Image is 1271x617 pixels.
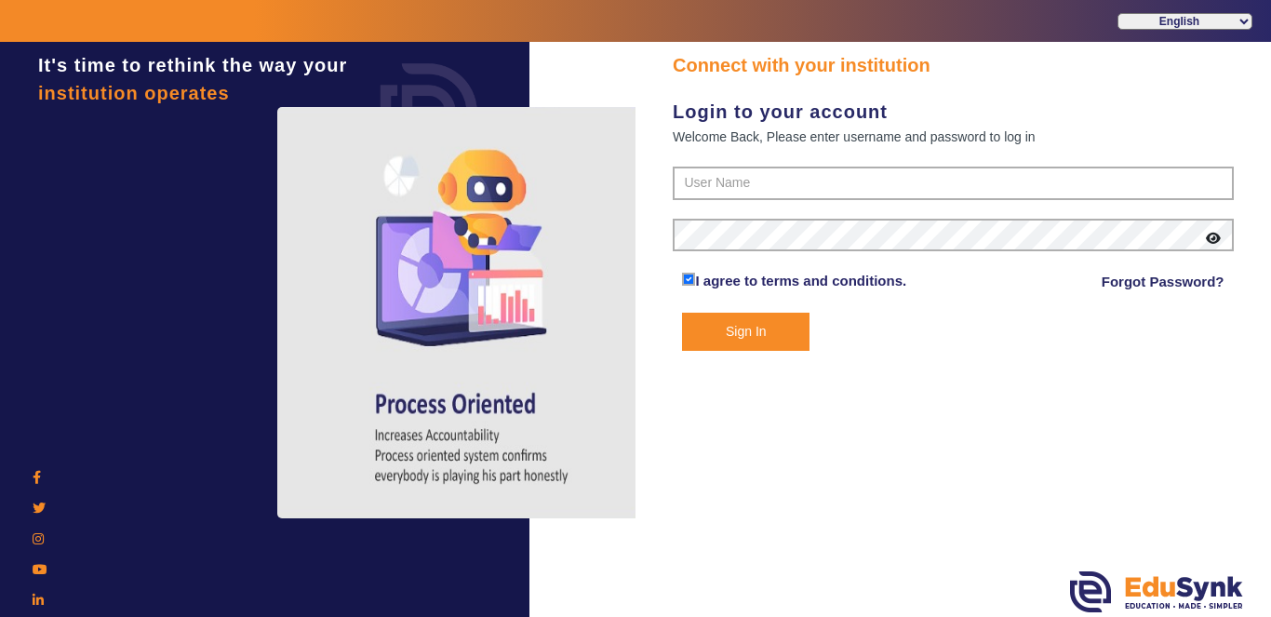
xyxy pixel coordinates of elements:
img: login.png [359,42,499,181]
div: Welcome Back, Please enter username and password to log in [673,126,1234,148]
div: Connect with your institution [673,51,1234,79]
a: Forgot Password? [1102,271,1224,293]
span: It's time to rethink the way your [38,55,347,75]
img: login4.png [277,107,668,518]
a: I agree to terms and conditions. [695,273,906,288]
span: institution operates [38,83,230,103]
img: edusynk.png [1070,571,1243,612]
button: Sign In [682,313,809,351]
div: Login to your account [673,98,1234,126]
input: User Name [673,167,1234,200]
